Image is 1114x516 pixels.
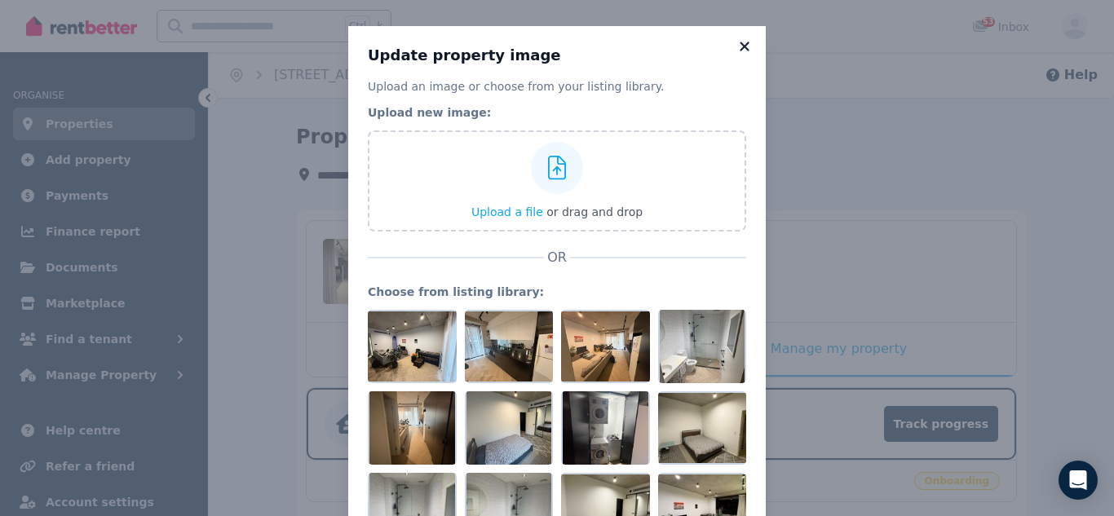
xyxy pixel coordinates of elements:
[368,284,746,300] legend: Choose from listing library:
[368,104,746,121] legend: Upload new image:
[1059,461,1098,500] div: Open Intercom Messenger
[471,205,543,218] span: Upload a file
[546,205,643,218] span: or drag and drop
[368,46,746,65] h3: Update property image
[471,204,643,220] button: Upload a file or drag and drop
[544,248,570,267] span: OR
[368,78,746,95] p: Upload an image or choose from your listing library.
